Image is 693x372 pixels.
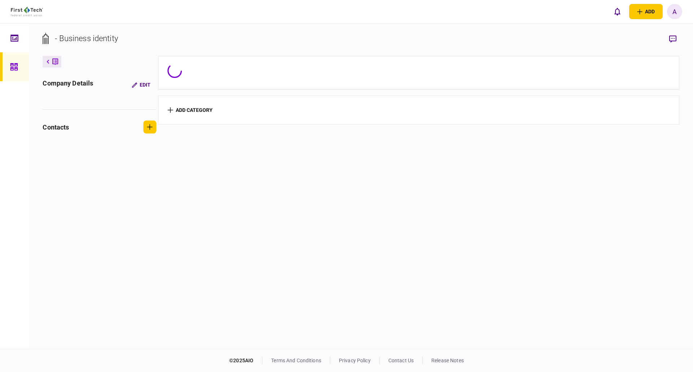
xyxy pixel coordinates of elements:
[271,358,321,363] a: terms and conditions
[126,78,156,91] button: Edit
[43,122,69,132] div: contacts
[388,358,414,363] a: contact us
[610,4,625,19] button: open notifications list
[629,4,663,19] button: open adding identity options
[431,358,464,363] a: release notes
[43,78,93,91] div: company details
[55,32,118,44] div: - Business identity
[339,358,371,363] a: privacy policy
[11,7,43,16] img: client company logo
[229,357,262,364] div: © 2025 AIO
[667,4,682,19] button: A
[167,107,213,113] button: add category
